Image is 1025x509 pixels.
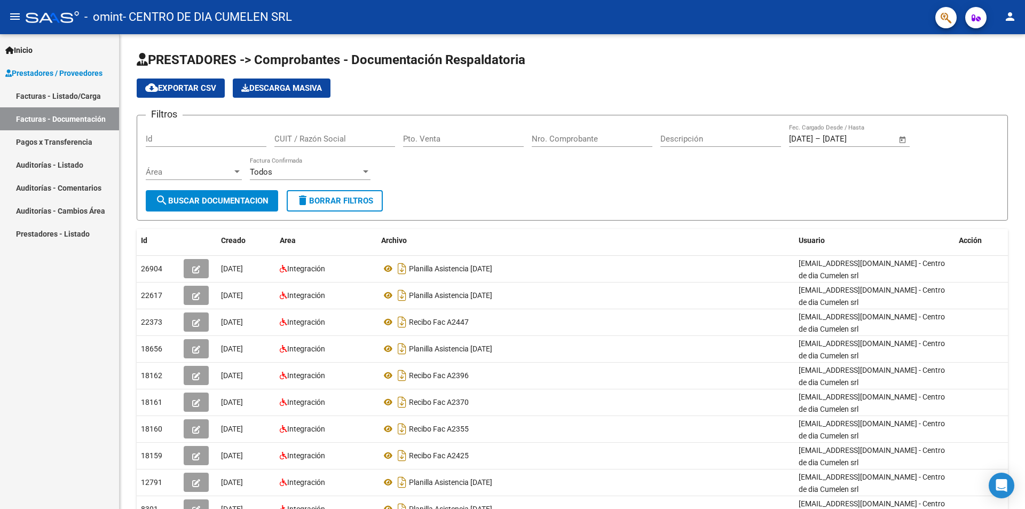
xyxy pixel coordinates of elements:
[250,167,272,177] span: Todos
[395,447,409,464] i: Descargar documento
[287,371,325,380] span: Integración
[409,291,492,300] span: Planilla Asistencia [DATE]
[409,318,469,326] span: Recibo Fac A2447
[141,236,147,245] span: Id
[799,339,945,360] span: [EMAIL_ADDRESS][DOMAIN_NAME] - Centro de dia Cumelen srl
[395,367,409,384] i: Descargar documento
[395,340,409,357] i: Descargar documento
[141,371,162,380] span: 18162
[221,398,243,406] span: [DATE]
[141,478,162,487] span: 12791
[395,314,409,331] i: Descargar documento
[145,83,216,93] span: Exportar CSV
[409,425,469,433] span: Recibo Fac A2355
[959,236,982,245] span: Acción
[377,229,794,252] datatable-header-cell: Archivo
[221,264,243,273] span: [DATE]
[287,425,325,433] span: Integración
[799,446,945,467] span: [EMAIL_ADDRESS][DOMAIN_NAME] - Centro de dia Cumelen srl
[287,190,383,212] button: Borrar Filtros
[287,478,325,487] span: Integración
[799,393,945,413] span: [EMAIL_ADDRESS][DOMAIN_NAME] - Centro de dia Cumelen srl
[280,236,296,245] span: Area
[799,236,825,245] span: Usuario
[137,79,225,98] button: Exportar CSV
[141,398,162,406] span: 18161
[409,344,492,353] span: Planilla Asistencia [DATE]
[409,371,469,380] span: Recibo Fac A2396
[221,318,243,326] span: [DATE]
[799,259,945,280] span: [EMAIL_ADDRESS][DOMAIN_NAME] - Centro de dia Cumelen srl
[221,425,243,433] span: [DATE]
[155,194,168,207] mat-icon: search
[287,398,325,406] span: Integración
[799,366,945,387] span: [EMAIL_ADDRESS][DOMAIN_NAME] - Centro de dia Cumelen srl
[799,312,945,333] span: [EMAIL_ADDRESS][DOMAIN_NAME] - Centro de dia Cumelen srl
[123,5,292,29] span: - CENTRO DE DIA CUMELEN SRL
[287,291,325,300] span: Integración
[141,291,162,300] span: 22617
[823,134,874,144] input: Fecha fin
[141,344,162,353] span: 18656
[9,10,21,23] mat-icon: menu
[84,5,123,29] span: - omint
[141,451,162,460] span: 18159
[815,134,821,144] span: –
[221,478,243,487] span: [DATE]
[221,344,243,353] span: [DATE]
[287,318,325,326] span: Integración
[989,473,1014,498] div: Open Intercom Messenger
[287,451,325,460] span: Integración
[221,371,243,380] span: [DATE]
[395,260,409,277] i: Descargar documento
[146,190,278,212] button: Buscar Documentacion
[409,478,492,487] span: Planilla Asistencia [DATE]
[141,264,162,273] span: 26904
[233,79,330,98] app-download-masive: Descarga masiva de comprobantes (adjuntos)
[221,236,246,245] span: Creado
[217,229,275,252] datatable-header-cell: Creado
[233,79,330,98] button: Descarga Masiva
[275,229,377,252] datatable-header-cell: Area
[137,229,179,252] datatable-header-cell: Id
[955,229,1008,252] datatable-header-cell: Acción
[141,425,162,433] span: 18160
[799,419,945,440] span: [EMAIL_ADDRESS][DOMAIN_NAME] - Centro de dia Cumelen srl
[5,67,102,79] span: Prestadores / Proveedores
[287,344,325,353] span: Integración
[146,167,232,177] span: Área
[141,318,162,326] span: 22373
[409,264,492,273] span: Planilla Asistencia [DATE]
[789,134,813,144] input: Fecha inicio
[395,474,409,491] i: Descargar documento
[395,287,409,304] i: Descargar documento
[409,398,469,406] span: Recibo Fac A2370
[409,451,469,460] span: Recibo Fac A2425
[794,229,955,252] datatable-header-cell: Usuario
[296,196,373,206] span: Borrar Filtros
[395,394,409,411] i: Descargar documento
[381,236,407,245] span: Archivo
[145,81,158,94] mat-icon: cloud_download
[221,291,243,300] span: [DATE]
[5,44,33,56] span: Inicio
[799,473,945,494] span: [EMAIL_ADDRESS][DOMAIN_NAME] - Centro de dia Cumelen srl
[1004,10,1016,23] mat-icon: person
[799,286,945,307] span: [EMAIL_ADDRESS][DOMAIN_NAME] - Centro de dia Cumelen srl
[395,420,409,437] i: Descargar documento
[155,196,269,206] span: Buscar Documentacion
[221,451,243,460] span: [DATE]
[296,194,309,207] mat-icon: delete
[897,134,909,146] button: Open calendar
[137,52,525,67] span: PRESTADORES -> Comprobantes - Documentación Respaldatoria
[241,83,322,93] span: Descarga Masiva
[287,264,325,273] span: Integración
[146,107,183,122] h3: Filtros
